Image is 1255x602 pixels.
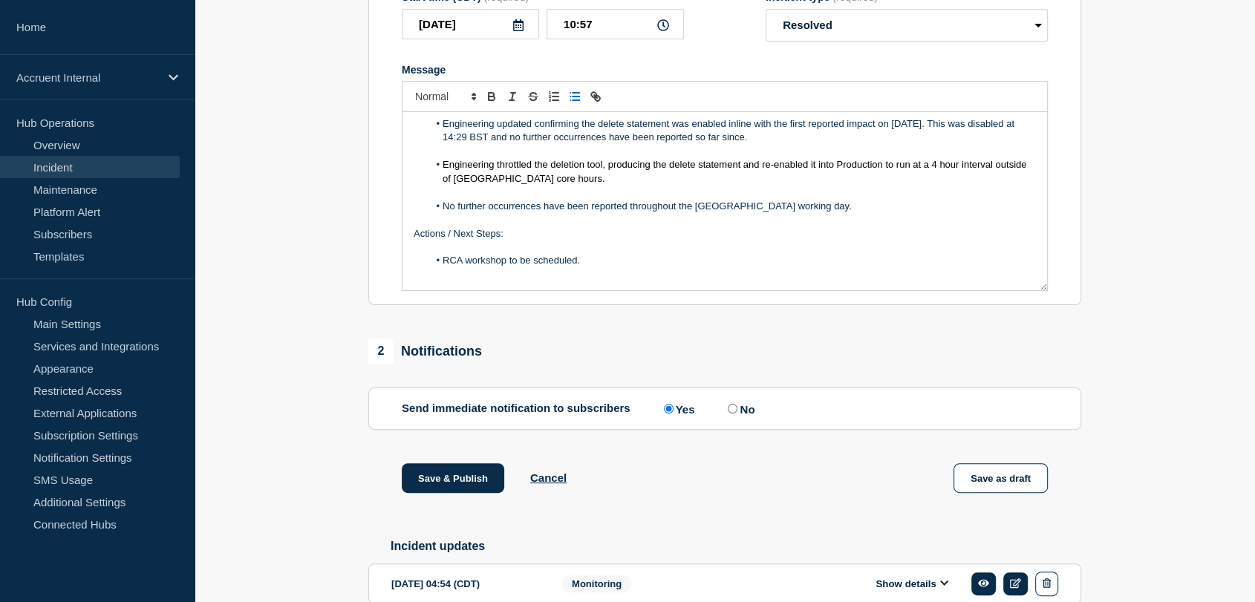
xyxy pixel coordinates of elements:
[16,71,159,84] p: Accruent Internal
[391,540,1081,553] h2: Incident updates
[443,159,1029,183] span: Engineering throttled the deletion tool, producing the delete statement and re-enabled it into Pr...
[544,88,564,105] button: Toggle ordered list
[530,471,567,484] button: Cancel
[954,463,1048,493] button: Save as draft
[502,88,523,105] button: Toggle italic text
[660,402,695,416] label: Yes
[871,578,953,590] button: Show details
[368,338,482,364] div: Notifications
[368,338,394,364] span: 2
[402,402,630,416] p: Send immediate notification to subscribers
[724,402,754,416] label: No
[481,88,502,105] button: Toggle bold text
[408,88,481,105] span: Font size
[562,575,631,592] span: Monitoring
[414,227,1036,241] p: Actions / Next Steps:
[664,404,674,413] input: Yes
[402,9,539,39] input: YYYY-MM-DD
[402,463,504,493] button: Save & Publish
[443,118,1017,143] span: Engineering updated confirming the delete statement was enabled inline with the first reported im...
[428,200,1037,213] li: No further occurrences have been reported throughout the [GEOGRAPHIC_DATA] working day.
[728,404,737,413] input: No
[428,254,1037,267] li: RCA workshop to be scheduled.
[547,9,684,39] input: HH:MM
[391,572,540,596] div: [DATE] 04:54 (CDT)
[402,64,1048,76] div: Message
[564,88,585,105] button: Toggle bulleted list
[585,88,606,105] button: Toggle link
[523,88,544,105] button: Toggle strikethrough text
[402,402,1048,416] div: Send immediate notification to subscribers
[402,112,1047,290] div: Message
[766,9,1048,42] select: Incident type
